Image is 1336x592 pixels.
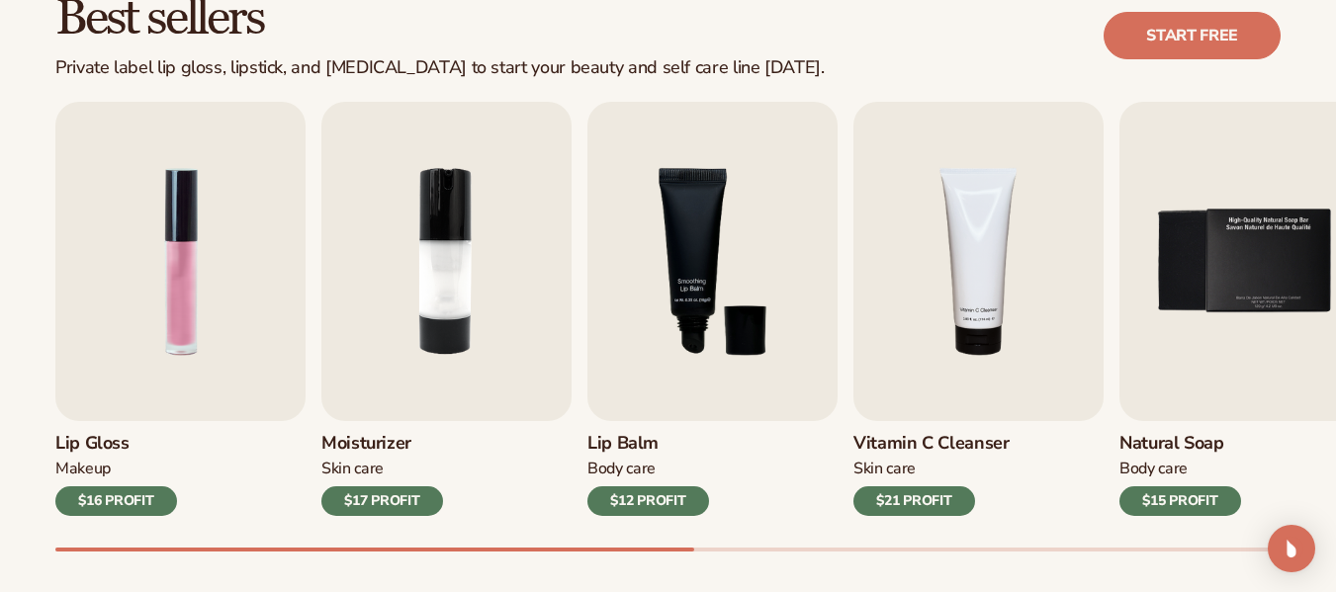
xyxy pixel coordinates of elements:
a: Start free [1104,12,1281,59]
div: $12 PROFIT [587,486,709,516]
div: Body Care [587,459,709,479]
div: Makeup [55,459,177,479]
h3: Natural Soap [1119,433,1241,455]
div: Skin Care [853,459,1010,479]
a: 1 / 9 [55,102,306,516]
div: Private label lip gloss, lipstick, and [MEDICAL_DATA] to start your beauty and self care line [DA... [55,57,825,79]
h3: Lip Gloss [55,433,177,455]
a: 4 / 9 [853,102,1104,516]
h3: Moisturizer [321,433,443,455]
div: Open Intercom Messenger [1268,525,1315,572]
div: $17 PROFIT [321,486,443,516]
h3: Lip Balm [587,433,709,455]
h3: Vitamin C Cleanser [853,433,1010,455]
a: 2 / 9 [321,102,572,516]
div: Skin Care [321,459,443,479]
div: $16 PROFIT [55,486,177,516]
div: Body Care [1119,459,1241,479]
div: $15 PROFIT [1119,486,1241,516]
a: 3 / 9 [587,102,838,516]
div: $21 PROFIT [853,486,975,516]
